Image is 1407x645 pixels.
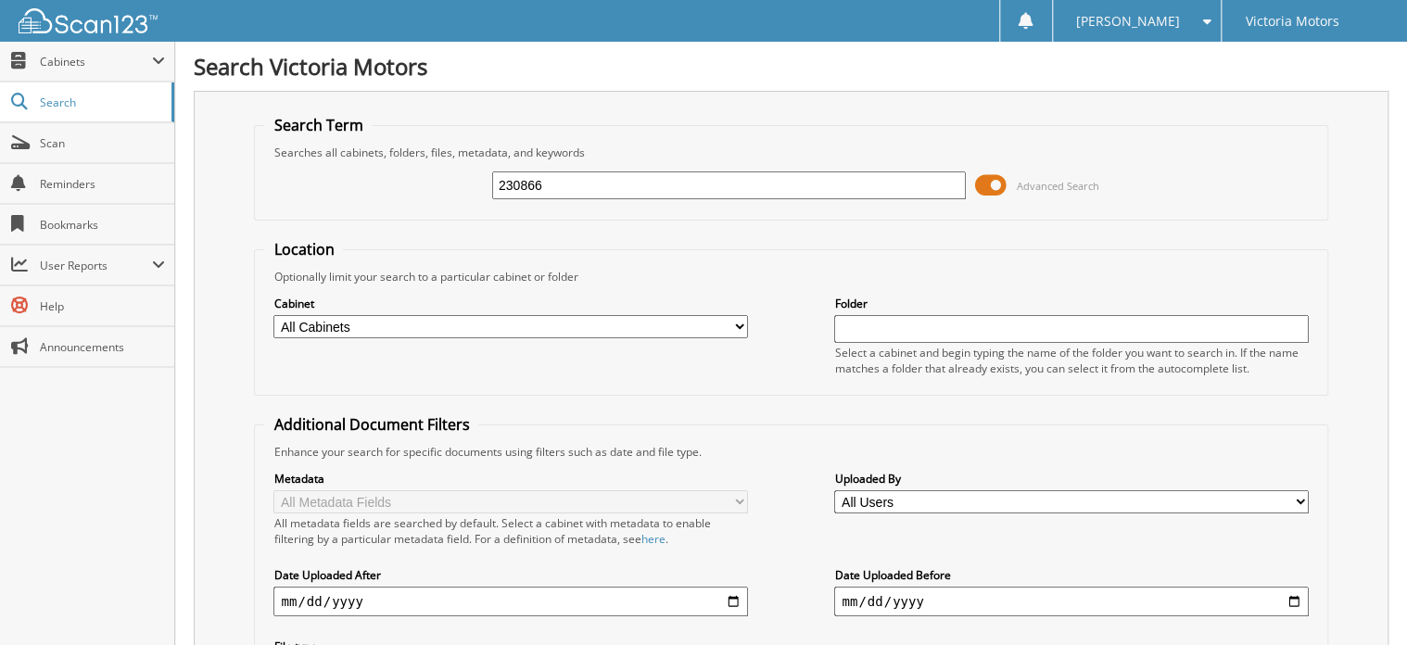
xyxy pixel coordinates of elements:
[264,444,1317,460] div: Enhance your search for specific documents using filters such as date and file type.
[273,515,747,547] div: All metadata fields are searched by default. Select a cabinet with metadata to enable filtering b...
[40,298,165,314] span: Help
[40,95,162,110] span: Search
[264,269,1317,285] div: Optionally limit your search to a particular cabinet or folder
[19,8,158,33] img: scan123-logo-white.svg
[273,296,747,311] label: Cabinet
[273,471,747,487] label: Metadata
[273,587,747,616] input: start
[834,345,1308,376] div: Select a cabinet and begin typing the name of the folder you want to search in. If the name match...
[40,135,165,151] span: Scan
[1076,16,1180,27] span: [PERSON_NAME]
[194,51,1388,82] h1: Search Victoria Motors
[40,217,165,233] span: Bookmarks
[40,176,165,192] span: Reminders
[264,414,478,435] legend: Additional Document Filters
[40,258,152,273] span: User Reports
[264,239,343,259] legend: Location
[834,296,1308,311] label: Folder
[1314,556,1407,645] iframe: Chat Widget
[273,567,747,583] label: Date Uploaded After
[834,587,1308,616] input: end
[834,567,1308,583] label: Date Uploaded Before
[834,471,1308,487] label: Uploaded By
[40,54,152,70] span: Cabinets
[1017,179,1099,193] span: Advanced Search
[640,531,665,547] a: here
[1245,16,1338,27] span: Victoria Motors
[264,145,1317,160] div: Searches all cabinets, folders, files, metadata, and keywords
[264,115,372,135] legend: Search Term
[40,339,165,355] span: Announcements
